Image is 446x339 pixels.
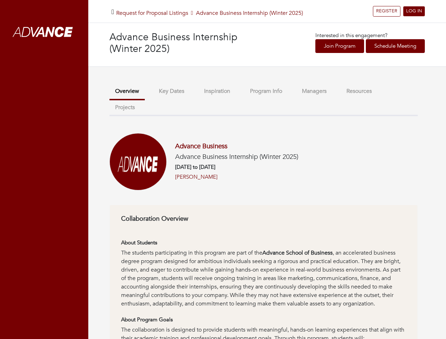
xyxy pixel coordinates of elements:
[373,6,400,17] a: REGISTER
[121,249,406,308] div: The students participating in this program are part of the , an accelerated business degree progr...
[109,100,141,115] button: Projects
[175,164,298,170] h6: [DATE] to [DATE]
[198,84,236,99] button: Inspiration
[109,133,167,190] img: Screenshot%202025-01-03%20at%2011.33.57%E2%80%AFAM.png
[366,39,425,53] a: Schedule Meeting
[175,173,218,181] a: [PERSON_NAME]
[175,142,227,151] a: Advance Business
[244,84,288,99] button: Program Info
[175,153,298,161] h5: Advance Business Internship (Winter 2025)
[403,6,425,16] a: LOG IN
[153,84,190,99] button: Key Dates
[296,84,332,99] button: Managers
[7,12,81,53] img: whiteAdvanceLogo.png
[121,215,406,223] h6: Collaboration Overview
[116,9,188,17] a: Request for Proposal Listings
[315,39,364,53] a: Join Program
[109,31,267,55] h3: Advance Business Internship (Winter 2025)
[109,84,145,100] button: Overview
[315,31,425,40] p: Interested in this engagement?
[341,84,377,99] button: Resources
[116,10,303,17] h5: Advance Business Internship (Winter 2025)
[262,249,333,257] strong: Advance School of Business
[121,239,406,246] h6: About Students
[121,316,406,323] h6: About Program Goals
